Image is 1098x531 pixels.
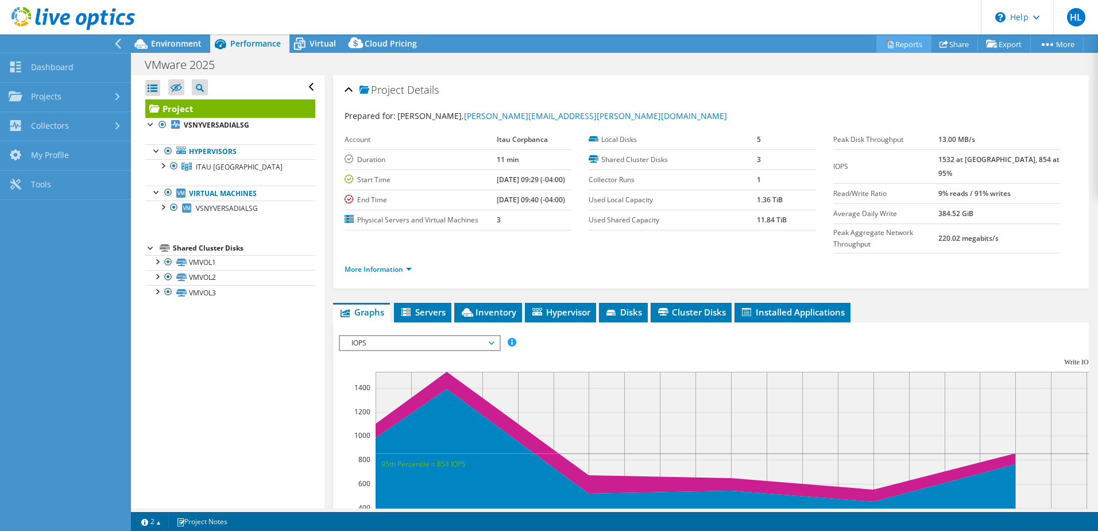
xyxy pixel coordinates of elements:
label: Peak Aggregate Network Throughput [833,227,939,250]
label: Used Shared Capacity [589,214,757,226]
label: Start Time [345,174,497,186]
label: IOPS [833,161,939,172]
b: 384.52 GiB [938,209,973,218]
label: Local Disks [589,134,757,145]
b: 220.02 megabits/s [938,233,999,243]
b: 9% reads / 91% writes [938,188,1011,198]
span: ITAU [GEOGRAPHIC_DATA] [196,162,283,172]
span: HL [1067,8,1085,26]
b: 1 [757,175,761,184]
a: Share [931,35,978,53]
a: ITAU NY [145,159,315,174]
label: Account [345,134,497,145]
text: 800 [358,455,370,464]
a: 2 [133,514,169,529]
text: 600 [358,479,370,488]
b: 1.36 TiB [757,195,783,205]
a: [PERSON_NAME][EMAIL_ADDRESS][PERSON_NAME][DOMAIN_NAME] [464,110,727,121]
span: IOPS [346,336,493,350]
a: VSNYVERSADIALSG [145,201,315,216]
label: Physical Servers and Virtual Machines [345,214,497,226]
b: 1532 at [GEOGRAPHIC_DATA], 854 at 95% [938,155,1060,178]
text: 95th Percentile = 854 IOPS [381,459,466,469]
a: VMVOL1 [145,255,315,270]
label: Duration [345,154,497,166]
svg: \n [995,12,1006,22]
b: [DATE] 09:40 (-04:00) [497,195,565,205]
span: Disks [605,306,642,318]
label: Average Daily Write [833,208,939,220]
span: Cluster Disks [656,306,726,318]
span: Details [407,83,439,97]
span: Inventory [460,306,516,318]
span: Hypervisor [531,306,590,318]
a: Project [145,99,315,118]
label: Shared Cluster Disks [589,154,757,166]
b: Itau Corpbanca [497,134,548,144]
span: Cloud Pricing [365,38,417,49]
span: Installed Applications [740,306,845,318]
span: Virtual [310,38,336,49]
span: Project [359,84,404,96]
span: Environment [151,38,202,49]
label: Collector Runs [589,174,757,186]
b: 3 [497,215,501,225]
a: Project Notes [168,514,235,529]
b: 3 [757,155,761,164]
div: Shared Cluster Disks [173,241,315,255]
h1: VMware 2025 [140,59,233,71]
a: VMVOL3 [145,285,315,300]
text: 400 [358,503,370,513]
span: Performance [230,38,281,49]
span: [PERSON_NAME], [397,110,727,121]
a: Hypervisors [145,144,315,159]
span: Servers [400,306,446,318]
a: VSNYVERSADIALSG [145,118,315,133]
text: 1200 [354,407,370,417]
text: Write IOPS [1064,358,1096,366]
text: 1400 [354,383,370,393]
b: 5 [757,134,761,144]
text: 1000 [354,430,370,440]
b: [DATE] 09:29 (-04:00) [497,175,565,184]
label: Used Local Capacity [589,194,757,206]
label: Read/Write Ratio [833,188,939,199]
b: 11 min [497,155,519,164]
a: More Information [345,264,412,274]
a: Reports [876,35,931,53]
b: VSNYVERSADIALSG [184,120,249,130]
label: Prepared for: [345,110,396,121]
b: 11.84 TiB [757,215,787,225]
label: End Time [345,194,497,206]
span: Graphs [339,306,384,318]
label: Peak Disk Throughput [833,134,939,145]
a: Virtual Machines [145,186,315,201]
span: VSNYVERSADIALSG [196,203,258,213]
a: Export [977,35,1031,53]
a: More [1030,35,1084,53]
a: VMVOL2 [145,270,315,285]
b: 13.00 MB/s [938,134,975,144]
